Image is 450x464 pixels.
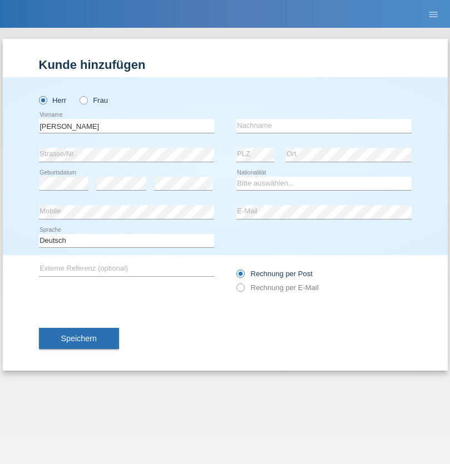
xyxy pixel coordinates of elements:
[39,58,412,72] h1: Kunde hinzufügen
[39,328,119,349] button: Speichern
[236,283,319,292] label: Rechnung per E-Mail
[39,96,67,104] label: Herr
[236,270,244,283] input: Rechnung per Post
[80,96,87,103] input: Frau
[236,283,244,297] input: Rechnung per E-Mail
[61,334,97,343] span: Speichern
[422,11,444,17] a: menu
[39,96,46,103] input: Herr
[428,9,439,20] i: menu
[80,96,108,104] label: Frau
[236,270,313,278] label: Rechnung per Post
